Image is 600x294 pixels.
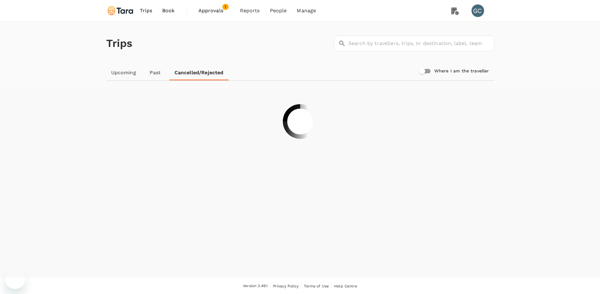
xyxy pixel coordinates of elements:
[222,4,229,10] span: 1
[240,7,260,14] span: Reports
[5,269,25,289] iframe: Button to launch messaging window
[140,7,152,14] span: Trips
[162,7,175,14] span: Book
[106,22,133,65] h1: Trips
[270,7,287,14] span: People
[434,68,489,75] h6: Where I am the traveller
[243,283,268,289] span: Version 3.49.1
[106,4,135,18] img: Tara Climate Ltd
[273,283,299,290] a: Privacy Policy
[348,36,494,51] input: Search by travellers, trips, or destination, label, team
[141,65,169,80] a: Past
[304,283,329,290] a: Terms of Use
[471,4,484,17] div: GC
[198,7,230,14] span: Approvals
[273,284,299,288] span: Privacy Policy
[334,284,357,288] span: Help Centre
[297,7,316,14] span: Manage
[106,65,141,80] a: Upcoming
[169,65,229,80] a: Cancelled/Rejected
[304,284,329,288] span: Terms of Use
[334,283,357,290] a: Help Centre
